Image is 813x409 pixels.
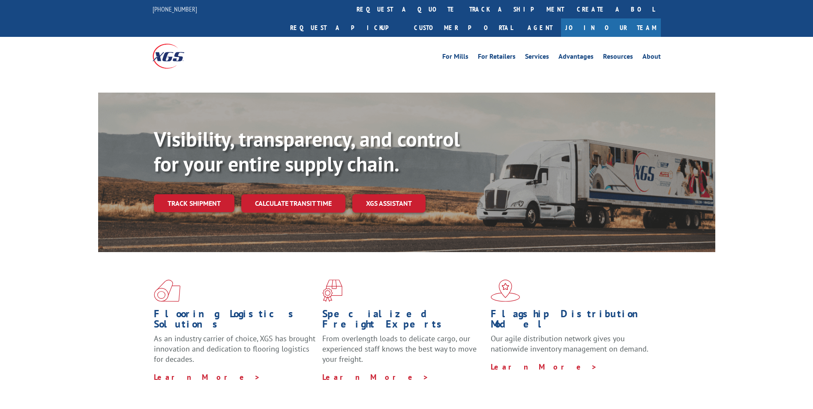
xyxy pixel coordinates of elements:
a: Learn More > [322,372,429,382]
a: Services [525,53,549,63]
h1: Flagship Distribution Model [491,309,653,334]
a: For Mills [442,53,468,63]
img: xgs-icon-flagship-distribution-model-red [491,280,520,302]
h1: Flooring Logistics Solutions [154,309,316,334]
span: Our agile distribution network gives you nationwide inventory management on demand. [491,334,648,354]
a: Learn More > [491,362,597,372]
a: Agent [519,18,561,37]
p: From overlength loads to delicate cargo, our experienced staff knows the best way to move your fr... [322,334,484,372]
img: xgs-icon-total-supply-chain-intelligence-red [154,280,180,302]
span: As an industry carrier of choice, XGS has brought innovation and dedication to flooring logistics... [154,334,315,364]
a: Customer Portal [408,18,519,37]
a: About [642,53,661,63]
a: XGS ASSISTANT [352,194,426,213]
a: Calculate transit time [241,194,345,213]
h1: Specialized Freight Experts [322,309,484,334]
img: xgs-icon-focused-on-flooring-red [322,280,342,302]
a: For Retailers [478,53,516,63]
b: Visibility, transparency, and control for your entire supply chain. [154,126,460,177]
a: Track shipment [154,194,234,212]
a: Join Our Team [561,18,661,37]
a: Request a pickup [284,18,408,37]
a: Learn More > [154,372,261,382]
a: [PHONE_NUMBER] [153,5,197,13]
a: Resources [603,53,633,63]
a: Advantages [558,53,594,63]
